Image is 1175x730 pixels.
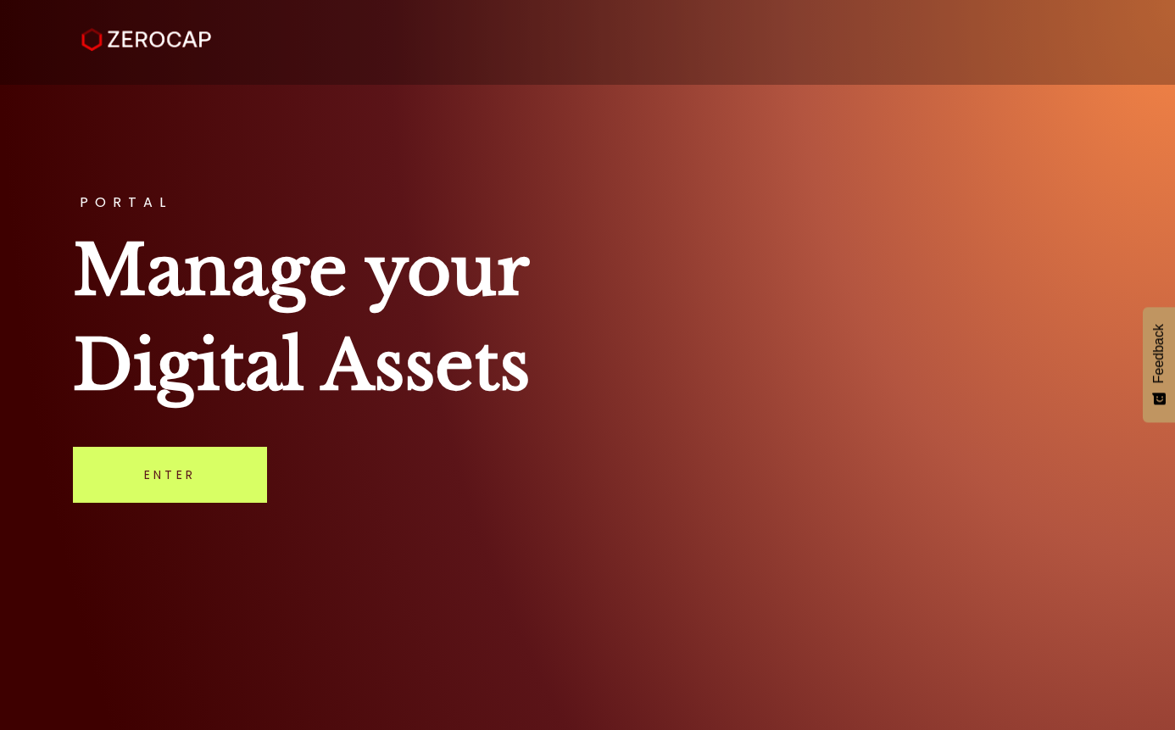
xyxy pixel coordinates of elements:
a: Enter [73,447,267,503]
h1: Manage your Digital Assets [73,223,1102,413]
button: Feedback - Show survey [1143,307,1175,422]
h3: PORTAL [73,196,1102,209]
img: ZeroCap [81,28,211,52]
span: Feedback [1151,324,1167,383]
